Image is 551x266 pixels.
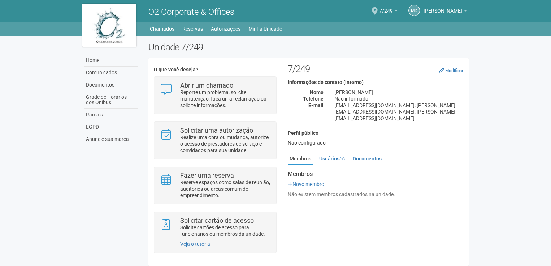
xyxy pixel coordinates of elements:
a: Membros [288,153,313,165]
a: [PERSON_NAME] [424,9,467,15]
div: Não configurado [288,139,463,146]
a: Home [84,54,138,67]
img: logo.jpg [82,4,136,47]
h4: Informações de contato (interno) [288,80,463,85]
small: (1) [339,156,345,161]
strong: Nome [310,89,324,95]
a: Fazer uma reserva Reserve espaços como salas de reunião, auditórios ou áreas comum do empreendime... [160,172,270,199]
a: Reservas [182,24,203,34]
strong: Fazer uma reserva [180,172,234,179]
strong: E-mail [308,102,324,108]
div: [PERSON_NAME] [329,89,469,96]
a: Veja o tutorial [180,241,211,247]
strong: Telefone [303,96,324,102]
strong: Abrir um chamado [180,81,233,89]
a: Usuários(1) [317,153,347,164]
h2: Unidade 7/249 [148,42,469,53]
a: Novo membro [288,181,324,187]
strong: Solicitar uma autorização [180,127,253,134]
a: Ramais [84,109,138,121]
p: Solicite cartões de acesso para funcionários ou membros da unidade. [180,224,271,237]
a: LGPD [84,121,138,133]
div: Não existem membros cadastrados na unidade. [288,191,463,198]
strong: Membros [288,171,463,177]
div: [EMAIL_ADDRESS][DOMAIN_NAME]; [PERSON_NAME][EMAIL_ADDRESS][DOMAIN_NAME]; [PERSON_NAME][EMAIL_ADDR... [329,102,469,121]
small: Modificar [445,68,463,73]
strong: Solicitar cartão de acesso [180,217,254,224]
a: Documentos [351,153,383,164]
a: Solicitar uma autorização Realize uma obra ou mudança, autorize o acesso de prestadores de serviç... [160,127,270,154]
a: Abrir um chamado Reporte um problema, solicite manutenção, faça uma reclamação ou solicite inform... [160,82,270,108]
a: Md [408,5,420,16]
p: Realize uma obra ou mudança, autorize o acesso de prestadores de serviço e convidados para sua un... [180,134,271,154]
a: 7/249 [379,9,398,15]
div: Não informado [329,96,469,102]
a: Anuncie sua marca [84,133,138,145]
p: Reserve espaços como salas de reunião, auditórios ou áreas comum do empreendimento. [180,179,271,199]
h2: 7/249 [288,63,463,74]
a: Solicitar cartão de acesso Solicite cartões de acesso para funcionários ou membros da unidade. [160,217,270,237]
span: Monica da Graça Pinto Moura [424,1,462,14]
span: O2 Corporate & Offices [148,7,234,17]
a: Comunicados [84,67,138,79]
a: Chamados [150,24,174,34]
h4: O que você deseja? [154,67,276,72]
a: Modificar [439,67,463,73]
span: 7/249 [379,1,393,14]
a: Grade de Horários dos Ônibus [84,91,138,109]
h4: Perfil público [288,130,463,136]
p: Reporte um problema, solicite manutenção, faça uma reclamação ou solicite informações. [180,89,271,108]
a: Documentos [84,79,138,91]
a: Minha Unidade [248,24,282,34]
a: Autorizações [211,24,240,34]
